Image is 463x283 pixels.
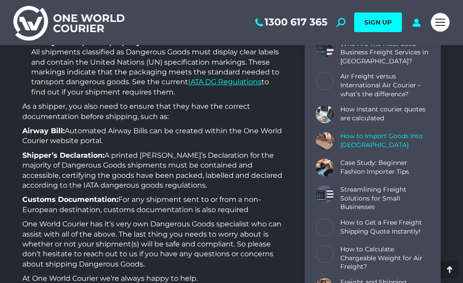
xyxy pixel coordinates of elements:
[13,4,124,41] img: One World Courier
[22,127,65,135] strong: Airway Bill:
[253,16,327,28] a: 1300 617 365
[340,185,430,212] a: Streamlining Freight Solutions for Small Businesses
[316,40,334,57] a: Post image
[340,72,430,98] a: Air Freight versus International Air Courier – what’s the difference?
[354,12,402,32] a: SIGN UP
[316,72,334,90] a: Post image
[22,151,282,191] p: A printed [PERSON_NAME]’s Declaration for the majority of Dangerous Goods shipments must be conta...
[316,245,334,263] a: Post image
[316,132,334,150] a: Post image
[22,102,282,122] p: As a shipper, you also need to ensure that they have the correct documentation before shipping, s...
[340,159,430,176] a: Case Study: Beginner Fashion Importer Tips
[188,78,261,86] a: IATA DG Regulations
[340,218,430,236] a: How to Get a Free Freight Shipping Quote Instantly!
[316,185,334,203] a: Post image
[31,38,141,46] strong: Pack your shipment properly
[22,126,282,146] p: Automated Airway Bills can be created within the One World Courier website portal.
[22,195,282,215] p: For any shipment sent to or from a non-European destination, customs documentation is also required
[340,40,430,66] a: Who Are The Most Used Business Freight Services in [GEOGRAPHIC_DATA]?
[22,151,104,160] strong: Shipper’s Declaration:
[22,219,282,269] p: One World Courier has it’s very own Dangerous Goods specialist who can assist with all of the abo...
[22,195,118,204] strong: Customs Documentation:
[316,159,334,176] a: Post image
[340,132,430,149] a: How to Import Goods Into [GEOGRAPHIC_DATA]
[316,218,334,236] a: Post image
[340,245,430,271] a: How to Calculate Chargeable Weight for Air Freight?
[431,13,450,32] a: Mobile menu icon
[364,18,392,26] span: SIGN UP
[340,105,430,123] a: How instant courier quotes are calculated
[31,37,282,97] li: All shipments classified as Dangerous Goods must display clear labels and contain the United Nati...
[316,105,334,123] a: Post image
